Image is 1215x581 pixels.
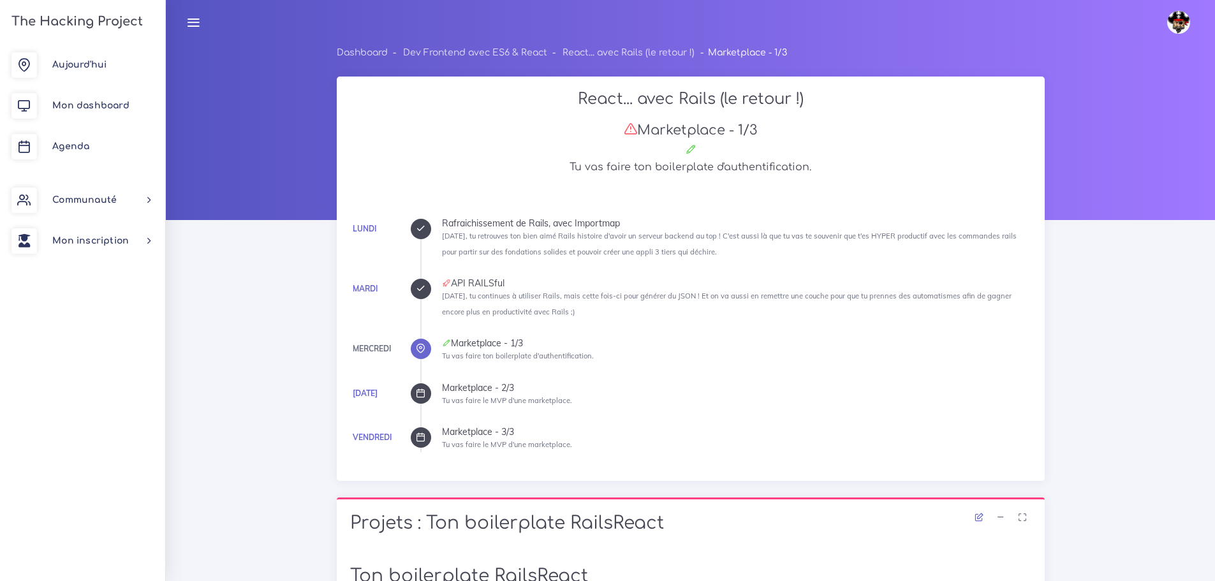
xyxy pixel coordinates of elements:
[563,48,695,57] a: React... avec Rails (le retour !)
[695,45,786,61] li: Marketplace - 1/3
[353,388,378,398] a: [DATE]
[52,195,117,205] span: Communauté
[442,383,1031,392] div: Marketplace - 2/3
[353,342,391,356] div: Mercredi
[8,15,143,29] h3: The Hacking Project
[403,48,547,57] a: Dev Frontend avec ES6 & React
[52,142,89,151] span: Agenda
[353,432,392,442] a: Vendredi
[442,396,572,405] small: Tu vas faire le MVP d'une marketplace.
[442,232,1017,256] small: [DATE], tu retrouves ton bien aimé Rails histoire d'avoir un serveur backend au top ! C'est aussi...
[442,219,1031,228] div: Rafraichissement de Rails, avec Importmap
[350,122,1031,138] h3: Marketplace - 1/3
[442,279,1031,288] div: API RAILSful
[1167,11,1190,34] img: avatar
[442,339,1031,348] div: Marketplace - 1/3
[52,60,107,70] span: Aujourd'hui
[337,48,388,57] a: Dashboard
[442,291,1012,316] small: [DATE], tu continues à utiliser Rails, mais cette fois-ci pour générer du JSON ! Et on va aussi e...
[52,236,129,246] span: Mon inscription
[350,161,1031,173] h5: Tu vas faire ton boilerplate d'authentification.
[353,284,378,293] a: Mardi
[442,351,594,360] small: Tu vas faire ton boilerplate d'authentification.
[442,440,572,449] small: Tu vas faire le MVP d'une marketplace.
[350,513,1031,534] h1: Projets : Ton boilerplate RailsReact
[350,90,1031,108] h2: React... avec Rails (le retour !)
[442,427,1031,436] div: Marketplace - 3/3
[52,101,129,110] span: Mon dashboard
[353,224,376,233] a: Lundi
